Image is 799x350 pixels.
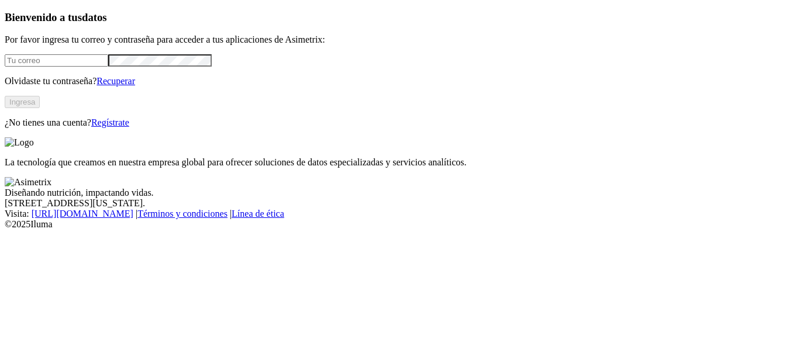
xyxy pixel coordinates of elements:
a: Regístrate [91,117,129,127]
p: ¿No tienes una cuenta? [5,117,794,128]
p: La tecnología que creamos en nuestra empresa global para ofrecer soluciones de datos especializad... [5,157,794,168]
input: Tu correo [5,54,108,67]
div: [STREET_ADDRESS][US_STATE]. [5,198,794,209]
img: Logo [5,137,34,148]
a: Recuperar [97,76,135,86]
button: Ingresa [5,96,40,108]
div: © 2025 Iluma [5,219,794,230]
span: datos [82,11,107,23]
img: Asimetrix [5,177,51,188]
p: Olvidaste tu contraseña? [5,76,794,86]
a: Términos y condiciones [137,209,228,219]
p: Por favor ingresa tu correo y contraseña para acceder a tus aplicaciones de Asimetrix: [5,34,794,45]
a: [URL][DOMAIN_NAME] [32,209,133,219]
div: Diseñando nutrición, impactando vidas. [5,188,794,198]
h3: Bienvenido a tus [5,11,794,24]
a: Línea de ética [232,209,284,219]
div: Visita : | | [5,209,794,219]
